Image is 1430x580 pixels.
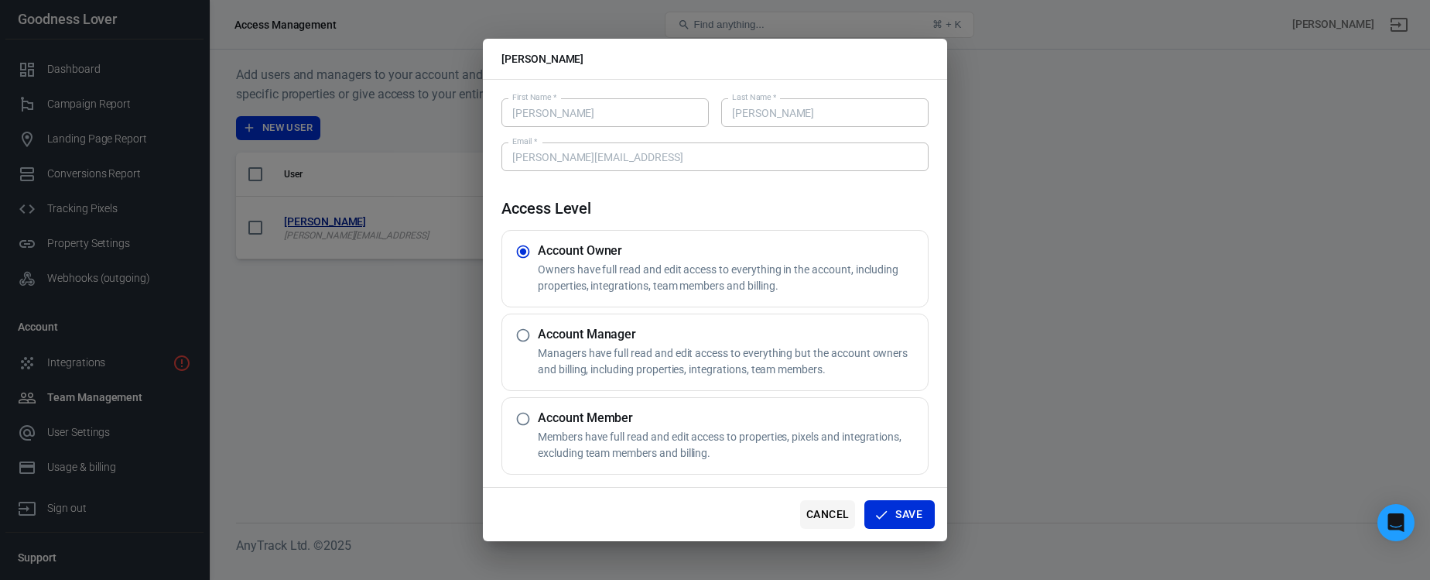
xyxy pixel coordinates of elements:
h5: Account Manager [538,327,922,342]
button: Save [864,500,935,529]
h4: Access Level [501,199,929,218]
input: john.doe@work.com [501,142,929,171]
h5: Account Member [538,410,922,426]
p: Members have full read and edit access to properties, pixels and integrations, excluding team mem... [538,429,922,462]
p: Owners have full read and edit access to everything in the account, including properties, integra... [538,262,922,294]
label: First Name [512,91,556,103]
div: Open Intercom Messenger [1377,504,1415,541]
label: Email [512,136,537,147]
button: Cancel [800,500,855,529]
input: John [501,98,709,127]
h5: Account Owner [538,243,922,259]
label: Last Name [732,91,776,103]
h2: [PERSON_NAME] [483,39,947,79]
input: Doe [721,98,929,127]
p: Managers have full read and edit access to everything but the account owners and billing, includi... [538,345,922,378]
